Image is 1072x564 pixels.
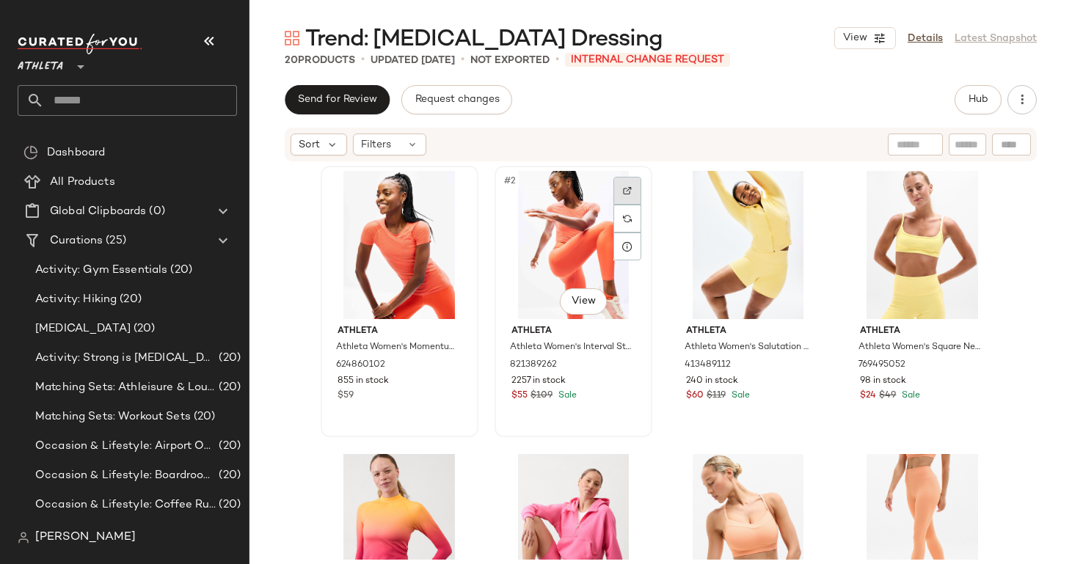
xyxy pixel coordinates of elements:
[510,359,557,372] span: 821389262
[338,325,462,338] span: Athleta
[860,389,876,403] span: $24
[146,203,164,220] span: (0)
[530,389,553,403] span: $109
[686,389,704,403] span: $60
[338,389,354,403] span: $59
[285,53,355,68] div: Products
[511,325,635,338] span: Athleta
[35,438,216,455] span: Occasion & Lifestyle: Airport Outfits
[47,144,105,161] span: Dashboard
[305,25,663,54] span: Trend: [MEDICAL_DATA] Dressing
[285,85,390,114] button: Send for Review
[371,53,455,68] p: updated [DATE]
[18,34,142,54] img: cfy_white_logo.C9jOOHJF.svg
[879,389,896,403] span: $49
[686,325,810,338] span: Athleta
[285,31,299,45] img: svg%3e
[361,51,365,69] span: •
[216,350,241,367] span: (20)
[685,359,731,372] span: 413489112
[23,145,38,160] img: svg%3e
[414,94,499,106] span: Request changes
[461,51,464,69] span: •
[35,350,216,367] span: Activity: Strong is [MEDICAL_DATA]
[848,171,996,319] img: cn59403142.jpg
[35,497,216,513] span: Occasion & Lifestyle: Coffee Run
[216,438,241,455] span: (20)
[908,31,943,46] a: Details
[35,262,167,279] span: Activity: Gym Essentials
[361,137,391,153] span: Filters
[674,171,822,319] img: cn59388359.jpg
[297,94,377,106] span: Send for Review
[35,379,216,396] span: Matching Sets: Athleisure & Lounge Sets
[299,137,320,153] span: Sort
[50,174,115,191] span: All Products
[103,232,126,249] span: (25)
[729,391,750,400] span: Sale
[191,409,216,425] span: (20)
[35,529,136,546] span: [PERSON_NAME]
[35,321,131,337] span: [MEDICAL_DATA]
[131,321,156,337] span: (20)
[686,375,738,388] span: 240 in stock
[707,389,726,403] span: $119
[18,50,63,76] span: Athleta
[338,375,389,388] span: 855 in stock
[216,497,241,513] span: (20)
[955,85,1002,114] button: Hub
[18,532,29,543] img: svg%3e
[555,51,559,69] span: •
[336,359,385,372] span: 624860102
[117,291,142,308] span: (20)
[623,186,632,195] img: svg%3e
[285,55,298,66] span: 20
[35,291,117,308] span: Activity: Hiking
[401,85,511,114] button: Request changes
[842,32,867,44] span: View
[470,53,550,68] p: Not Exported
[560,288,607,315] button: View
[50,232,103,249] span: Curations
[35,467,216,484] span: Occasion & Lifestyle: Boardroom to Barre
[685,341,809,354] span: Athleta Women's Salutation Crop Jacket Citron Size S
[336,341,460,354] span: Athleta Women's Momentum Seamless Tee Orange Haze Mini Stripe Size S
[510,341,634,354] span: Athleta Women's Interval Stash High Rise 7/8 Legging Orange Haze Size XXS
[968,94,988,106] span: Hub
[860,325,984,338] span: Athleta
[858,359,905,372] span: 769495052
[503,174,519,188] span: #2
[511,389,528,403] span: $55
[860,375,906,388] span: 98 in stock
[216,467,241,484] span: (20)
[500,171,647,319] img: cn59799937.jpg
[834,27,896,49] button: View
[565,53,730,67] span: INTERNAL CHANGE REQUEST
[623,214,632,223] img: svg%3e
[511,375,566,388] span: 2257 in stock
[555,391,577,400] span: Sale
[899,391,920,400] span: Sale
[326,171,473,319] img: cn59799875.jpg
[50,203,146,220] span: Global Clipboards
[167,262,192,279] span: (20)
[858,341,982,354] span: Athleta Women's Square Neck Sports Bra [PERSON_NAME] Size XL
[216,379,241,396] span: (20)
[35,409,191,425] span: Matching Sets: Workout Sets
[571,296,596,307] span: View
